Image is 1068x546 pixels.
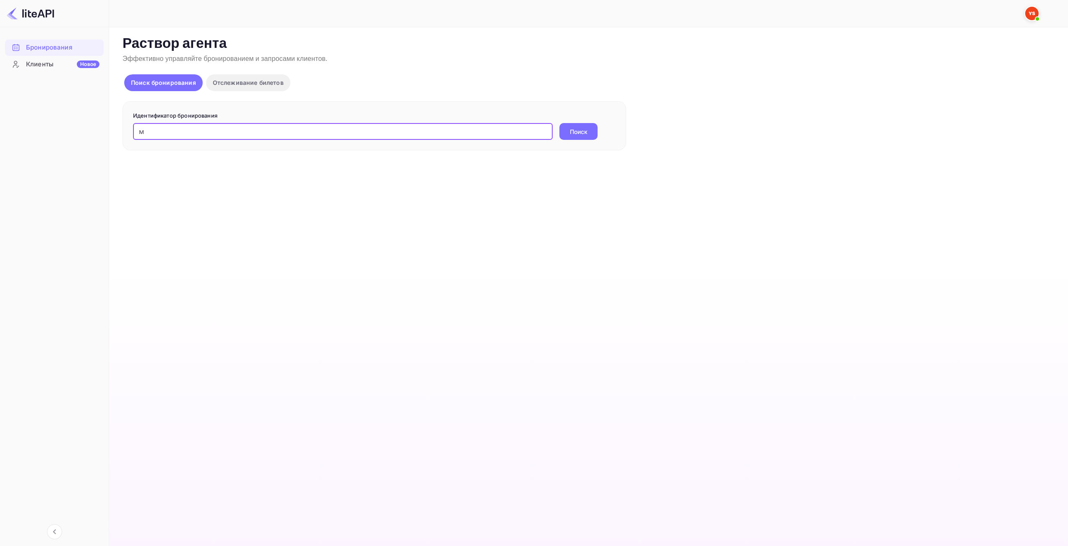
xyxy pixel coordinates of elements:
[5,56,104,73] div: КлиентыНовое
[123,55,327,63] ya-tr-span: Эффективно управляйте бронированием и запросами клиентов.
[26,60,53,69] ya-tr-span: Клиенты
[133,123,553,140] input: Введите идентификатор бронирования (например, 63782194)
[133,112,217,119] ya-tr-span: Идентификатор бронирования
[26,43,72,52] ya-tr-span: Бронирования
[47,524,62,539] button: Свернуть навигацию
[7,7,54,20] img: Логотип LiteAPI
[131,79,196,86] ya-tr-span: Поиск бронирования
[123,35,227,53] ya-tr-span: Раствор агента
[5,39,104,55] a: Бронирования
[1025,7,1039,20] img: Служба Поддержки Яндекса
[559,123,598,140] button: Поиск
[213,79,284,86] ya-tr-span: Отслеживание билетов
[80,61,96,67] ya-tr-span: Новое
[570,127,588,136] ya-tr-span: Поиск
[5,56,104,72] a: КлиентыНовое
[5,39,104,56] div: Бронирования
